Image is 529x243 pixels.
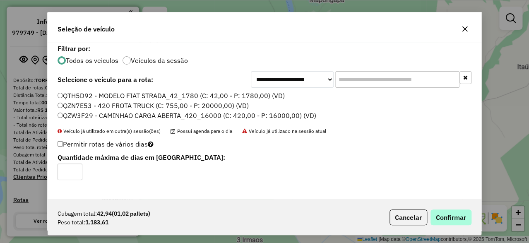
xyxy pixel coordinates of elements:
label: QTH5D92 - MODELO FIAT STRADA_42_1780 (C: 42,00 - P: 1780,00) (VD) [58,91,285,101]
label: Filtrar por: [58,43,471,53]
button: Confirmar [430,209,471,225]
label: QZW3F29 - CAMINHAO CARGA ABERTA_420_16000 (C: 420,00 - P: 16000,00) (VD) [58,111,316,120]
input: QZW3F29 - CAMINHAO CARGA ABERTA_420_16000 (C: 420,00 - P: 16000,00) (VD) [58,113,63,118]
input: QZN7E53 - 420 FROTA TRUCK (C: 755,00 - P: 20000,00) (VD) [58,103,63,108]
strong: 42,94 [97,209,150,218]
button: Cancelar [390,209,427,225]
input: Permitir rotas de vários dias [58,141,63,147]
i: Selecione pelo menos um veículo [148,141,154,147]
span: Possui agenda para o dia [171,128,232,134]
label: Permitir rotas de vários dias [58,136,154,152]
label: QZN7E53 - 420 FROTA TRUCK (C: 755,00 - P: 20000,00) (VD) [58,101,249,111]
label: Veículos da sessão [131,57,188,64]
span: Seleção de veículo [58,24,115,34]
strong: 1.183,61 [85,218,108,227]
strong: Selecione o veículo para a rota: [58,75,153,84]
input: QTH5D92 - MODELO FIAT STRADA_42_1780 (C: 42,00 - P: 1780,00) (VD) [58,93,63,98]
label: Quantidade máxima de dias em [GEOGRAPHIC_DATA]: [58,152,330,162]
span: Cubagem total: [58,209,97,218]
label: Todos os veiculos [66,57,118,64]
span: Peso total: [58,218,85,227]
span: Veículo já utilizado na sessão atual [242,128,326,134]
span: Veículo já utilizado em outra(s) sessão(ões) [58,128,161,134]
span: (01,02 pallets) [112,210,150,217]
